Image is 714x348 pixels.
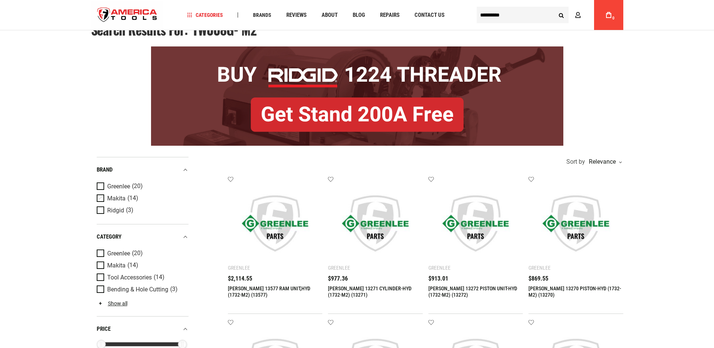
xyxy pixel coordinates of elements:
div: Relevance [587,159,621,165]
span: $2,114.55 [228,276,252,282]
span: 0 [612,16,615,20]
span: About [322,12,338,18]
div: category [97,232,189,242]
a: [PERSON_NAME] 13272 PISTON UNIT-HYD (1732-M2) (13272) [428,285,517,298]
div: Greenlee [228,265,250,271]
div: Greenlee [528,265,551,271]
a: [PERSON_NAME] 13270 PISTON-HYD (1732-M2) (13270) [528,285,621,298]
span: Bending & Hole Cutting [107,286,168,293]
a: [PERSON_NAME] 13577 RAM UNIT,HYD (1732-M2) (13577) [228,285,310,298]
span: Repairs [380,12,400,18]
span: Brands [253,12,271,18]
a: Contact Us [411,10,448,20]
span: (3) [126,207,133,214]
a: Ridgid (3) [97,206,187,215]
span: $913.01 [428,276,448,282]
a: Bending & Hole Cutting (3) [97,285,187,294]
span: Greenlee [107,183,130,190]
span: (20) [132,183,143,190]
a: Blog [349,10,368,20]
a: Greenlee (20) [97,249,187,258]
img: Greenlee 13271 CYLINDER-HYD (1732-M2) (13271) [335,184,415,263]
a: BOGO: Buy RIDGID® 1224 Threader, Get Stand 200A Free! [151,46,563,52]
img: BOGO: Buy RIDGID® 1224 Threader, Get Stand 200A Free! [151,46,563,146]
span: (14) [127,195,138,202]
span: Sort by [566,159,585,165]
a: Tool Accessories (14) [97,273,187,282]
span: Makita [107,195,126,202]
span: Reviews [286,12,307,18]
div: Greenlee [428,265,451,271]
img: Greenlee 13577 RAM UNIT,HYD (1732-M2) (13577) [235,184,315,263]
a: Makita (14) [97,261,187,270]
img: Greenlee 13270 PISTON-HYD (1732-M2) (13270) [536,184,616,263]
a: Makita (14) [97,194,187,203]
button: Search [554,8,569,22]
a: Greenlee (20) [97,182,187,191]
a: store logo [91,1,164,29]
span: (14) [154,274,165,281]
a: Categories [184,10,226,20]
span: Categories [187,12,223,18]
a: Show all [97,300,127,306]
span: $869.55 [528,276,548,282]
span: $977.36 [328,276,348,282]
img: Greenlee 13272 PISTON UNIT-HYD (1732-M2) (13272) [436,184,516,263]
span: Contact Us [415,12,445,18]
span: Makita [107,262,126,269]
span: Tool Accessories [107,274,152,281]
img: America Tools [91,1,164,29]
span: Greenlee [107,250,130,257]
a: Repairs [377,10,403,20]
div: Greenlee [328,265,350,271]
span: Ridgid [107,207,124,214]
span: (14) [127,262,138,269]
span: Blog [353,12,365,18]
div: Brand [97,165,189,175]
div: price [97,324,189,334]
span: (3) [170,286,178,293]
a: Brands [250,10,275,20]
span: (20) [132,250,143,257]
a: Reviews [283,10,310,20]
a: About [318,10,341,20]
a: [PERSON_NAME] 13271 CYLINDER-HYD (1732-M2) (13271) [328,285,412,298]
